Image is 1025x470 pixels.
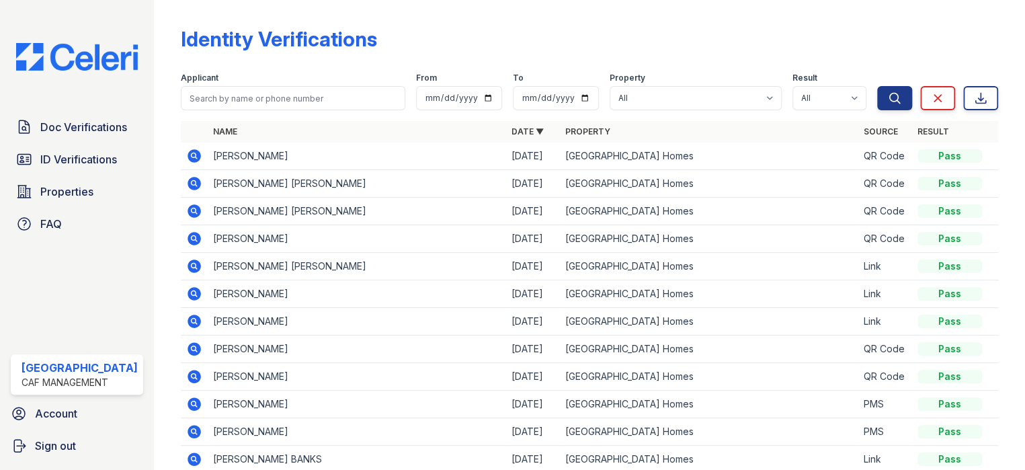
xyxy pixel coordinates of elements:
[208,336,506,363] td: [PERSON_NAME]
[506,198,560,225] td: [DATE]
[506,336,560,363] td: [DATE]
[181,86,405,110] input: Search by name or phone number
[917,260,982,273] div: Pass
[40,216,62,232] span: FAQ
[560,253,858,280] td: [GEOGRAPHIC_DATA] Homes
[208,253,506,280] td: [PERSON_NAME] [PERSON_NAME]
[40,151,117,167] span: ID Verifications
[506,280,560,308] td: [DATE]
[565,126,610,136] a: Property
[506,418,560,446] td: [DATE]
[917,177,982,190] div: Pass
[506,391,560,418] td: [DATE]
[208,391,506,418] td: [PERSON_NAME]
[40,184,93,200] span: Properties
[917,149,982,163] div: Pass
[11,146,143,173] a: ID Verifications
[917,370,982,383] div: Pass
[917,342,982,356] div: Pass
[858,280,912,308] td: Link
[506,308,560,336] td: [DATE]
[506,253,560,280] td: [DATE]
[858,363,912,391] td: QR Code
[560,280,858,308] td: [GEOGRAPHIC_DATA] Homes
[858,198,912,225] td: QR Code
[35,438,76,454] span: Sign out
[610,73,645,83] label: Property
[513,73,524,83] label: To
[917,204,982,218] div: Pass
[5,43,149,71] img: CE_Logo_Blue-a8612792a0a2168367f1c8372b55b34899dd931a85d93a1a3d3e32e68fde9ad4.png
[917,453,982,466] div: Pass
[5,400,149,427] a: Account
[858,391,912,418] td: PMS
[208,143,506,170] td: [PERSON_NAME]
[858,336,912,363] td: QR Code
[858,143,912,170] td: QR Code
[22,376,138,389] div: CAF Management
[11,178,143,205] a: Properties
[208,225,506,253] td: [PERSON_NAME]
[917,315,982,328] div: Pass
[40,119,127,135] span: Doc Verifications
[506,225,560,253] td: [DATE]
[560,391,858,418] td: [GEOGRAPHIC_DATA] Homes
[208,308,506,336] td: [PERSON_NAME]
[864,126,898,136] a: Source
[858,418,912,446] td: PMS
[917,397,982,411] div: Pass
[560,143,858,170] td: [GEOGRAPHIC_DATA] Homes
[213,126,237,136] a: Name
[22,360,138,376] div: [GEOGRAPHIC_DATA]
[858,225,912,253] td: QR Code
[208,170,506,198] td: [PERSON_NAME] [PERSON_NAME]
[560,308,858,336] td: [GEOGRAPHIC_DATA] Homes
[560,170,858,198] td: [GEOGRAPHIC_DATA] Homes
[181,27,377,51] div: Identity Verifications
[181,73,218,83] label: Applicant
[511,126,544,136] a: Date ▼
[917,232,982,245] div: Pass
[208,198,506,225] td: [PERSON_NAME] [PERSON_NAME]
[858,253,912,280] td: Link
[917,287,982,301] div: Pass
[917,425,982,438] div: Pass
[208,280,506,308] td: [PERSON_NAME]
[11,114,143,141] a: Doc Verifications
[35,405,77,422] span: Account
[506,143,560,170] td: [DATE]
[560,418,858,446] td: [GEOGRAPHIC_DATA] Homes
[506,170,560,198] td: [DATE]
[208,418,506,446] td: [PERSON_NAME]
[560,363,858,391] td: [GEOGRAPHIC_DATA] Homes
[792,73,817,83] label: Result
[506,363,560,391] td: [DATE]
[416,73,437,83] label: From
[858,170,912,198] td: QR Code
[560,336,858,363] td: [GEOGRAPHIC_DATA] Homes
[858,308,912,336] td: Link
[5,432,149,459] a: Sign out
[917,126,949,136] a: Result
[560,198,858,225] td: [GEOGRAPHIC_DATA] Homes
[560,225,858,253] td: [GEOGRAPHIC_DATA] Homes
[11,210,143,237] a: FAQ
[208,363,506,391] td: [PERSON_NAME]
